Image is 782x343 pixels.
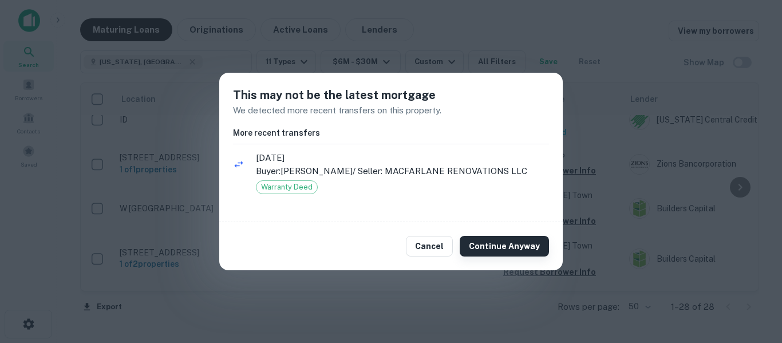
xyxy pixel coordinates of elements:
span: Warranty Deed [256,182,317,193]
p: We detected more recent transfers on this property. [233,104,549,117]
button: Cancel [406,236,453,257]
h6: More recent transfers [233,127,549,139]
button: Continue Anyway [460,236,549,257]
div: Warranty Deed [256,180,318,194]
span: [DATE] [256,151,549,165]
h5: This may not be the latest mortgage [233,86,549,104]
iframe: Chat Widget [725,251,782,306]
p: Buyer: [PERSON_NAME] / Seller: MACFARLANE RENOVATIONS LLC [256,164,549,178]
